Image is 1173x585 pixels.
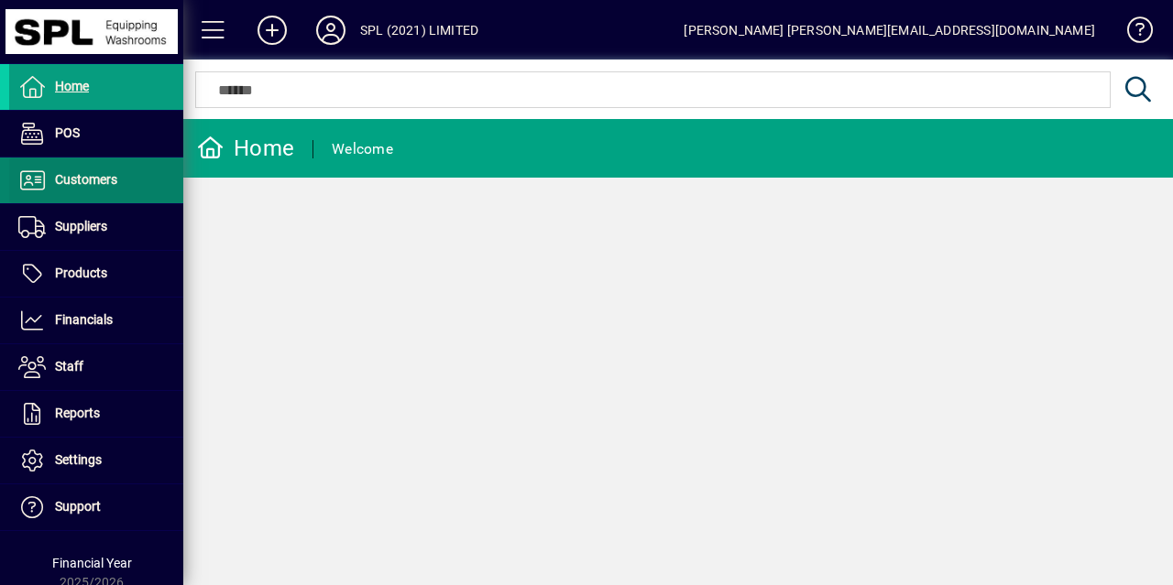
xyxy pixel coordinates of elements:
[9,157,183,203] a: Customers
[9,298,183,343] a: Financials
[9,344,183,390] a: Staff
[9,391,183,437] a: Reports
[9,251,183,297] a: Products
[55,79,89,93] span: Home
[360,16,478,45] div: SPL (2021) LIMITED
[684,16,1095,45] div: [PERSON_NAME] [PERSON_NAME][EMAIL_ADDRESS][DOMAIN_NAME]
[55,452,102,467] span: Settings
[55,359,83,374] span: Staff
[9,438,183,483] a: Settings
[55,219,107,233] span: Suppliers
[1113,4,1150,63] a: Knowledge Base
[55,125,80,140] span: POS
[55,406,100,420] span: Reports
[197,134,294,163] div: Home
[9,111,183,157] a: POS
[243,14,301,47] button: Add
[55,499,101,514] span: Support
[52,556,132,570] span: Financial Year
[55,265,107,280] span: Products
[301,14,360,47] button: Profile
[9,204,183,250] a: Suppliers
[55,312,113,327] span: Financials
[9,484,183,530] a: Support
[55,172,117,187] span: Customers
[332,135,393,164] div: Welcome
